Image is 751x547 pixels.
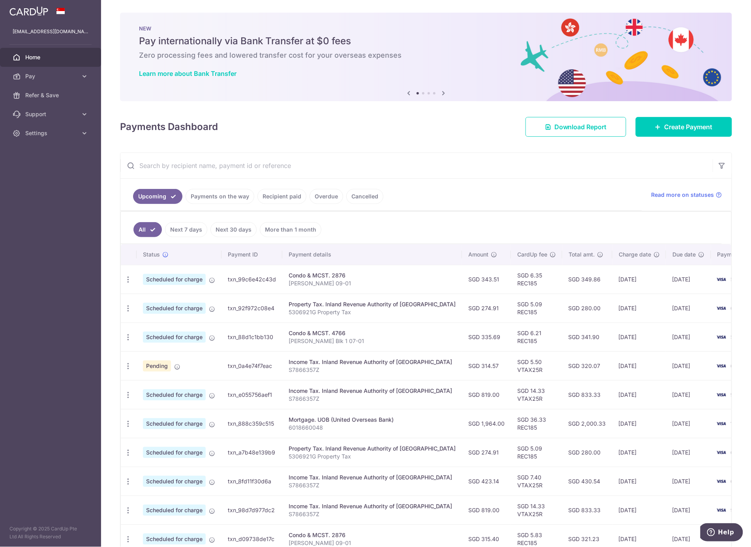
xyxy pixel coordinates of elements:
[612,467,666,496] td: [DATE]
[289,510,456,518] p: S7866357Z
[222,323,282,351] td: txn_88d1c1bb130
[289,531,456,539] div: Condo & MCST. 2876
[612,409,666,438] td: [DATE]
[511,351,562,380] td: SGD 5.50 VTAX25R
[143,274,206,285] span: Scheduled for charge
[713,275,729,284] img: Bank Card
[569,251,595,258] span: Total amt.
[612,380,666,409] td: [DATE]
[713,477,729,486] img: Bank Card
[165,222,207,237] a: Next 7 days
[666,351,711,380] td: [DATE]
[143,389,206,400] span: Scheduled for charge
[289,387,456,395] div: Income Tax. Inland Revenue Authority of [GEOGRAPHIC_DATA]
[222,496,282,524] td: txn_98d7d977dc2
[713,448,729,457] img: Bank Card
[139,25,713,32] p: NEW
[133,222,162,237] a: All
[133,189,182,204] a: Upcoming
[25,110,77,118] span: Support
[511,380,562,409] td: SGD 14.33 VTAX25R
[562,380,612,409] td: SGD 833.33
[666,438,711,467] td: [DATE]
[310,189,343,204] a: Overdue
[25,72,77,80] span: Pay
[289,300,456,308] div: Property Tax. Inland Revenue Authority of [GEOGRAPHIC_DATA]
[462,351,511,380] td: SGD 314.57
[731,334,744,340] span: 5235
[222,409,282,438] td: txn_888c359c515
[612,351,666,380] td: [DATE]
[731,449,745,456] span: 6676
[462,323,511,351] td: SGD 335.69
[612,294,666,323] td: [DATE]
[120,153,713,178] input: Search by recipient name, payment id or reference
[562,496,612,524] td: SGD 833.33
[666,467,711,496] td: [DATE]
[612,438,666,467] td: [DATE]
[143,251,160,258] span: Status
[700,523,743,543] iframe: Opens a widget where you can find more information
[651,191,714,199] span: Read more on statuses
[713,332,729,342] img: Bank Card
[143,360,171,372] span: Pending
[289,329,456,337] div: Condo & MCST. 4766
[468,251,488,258] span: Amount
[222,265,282,294] td: txn_99c6e42c43d
[139,51,713,60] h6: Zero processing fees and lowered transfer cost for your overseas expenses
[666,409,711,438] td: [DATE]
[462,438,511,467] td: SGD 274.91
[562,351,612,380] td: SGD 320.07
[511,294,562,323] td: SGD 5.09 REC185
[222,244,282,265] th: Payment ID
[143,534,206,545] span: Scheduled for charge
[143,418,206,429] span: Scheduled for charge
[289,539,456,547] p: [PERSON_NAME] 09-01
[731,478,745,485] span: 6676
[289,366,456,374] p: S7866357Z
[260,222,321,237] a: More than 1 month
[511,467,562,496] td: SGD 7.40 VTAX25R
[289,358,456,366] div: Income Tax. Inland Revenue Authority of [GEOGRAPHIC_DATA]
[289,308,456,316] p: 5306921G Property Tax
[139,35,713,47] h5: Pay internationally via Bank Transfer at $0 fees
[462,294,511,323] td: SGD 274.91
[731,362,745,369] span: 6676
[222,380,282,409] td: txn_e055756aef1
[25,91,77,99] span: Refer & Save
[713,390,729,400] img: Bank Card
[511,409,562,438] td: SGD 36.33 REC185
[289,453,456,460] p: 5306921G Property Tax
[731,276,744,283] span: 5235
[713,506,729,515] img: Bank Card
[462,496,511,524] td: SGD 819.00
[554,122,607,132] span: Download Report
[257,189,306,204] a: Recipient paid
[289,424,456,432] p: 6018660048
[289,279,456,287] p: [PERSON_NAME] 09-01
[731,507,745,513] span: 9546
[713,304,729,313] img: Bank Card
[120,13,732,101] img: Bank transfer banner
[731,420,743,427] span: 1258
[562,467,612,496] td: SGD 430.54
[186,189,254,204] a: Payments on the way
[25,53,77,61] span: Home
[222,438,282,467] td: txn_a7b48e139b9
[562,438,612,467] td: SGD 280.00
[289,416,456,424] div: Mortgage. UOB (United Overseas Bank)
[9,6,48,16] img: CardUp
[462,380,511,409] td: SGD 819.00
[612,323,666,351] td: [DATE]
[636,117,732,137] a: Create Payment
[462,467,511,496] td: SGD 423.14
[289,481,456,489] p: S7866357Z
[651,191,722,199] a: Read more on statuses
[666,380,711,409] td: [DATE]
[562,409,612,438] td: SGD 2,000.33
[666,496,711,524] td: [DATE]
[672,251,696,258] span: Due date
[210,222,257,237] a: Next 30 days
[562,294,612,323] td: SGD 280.00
